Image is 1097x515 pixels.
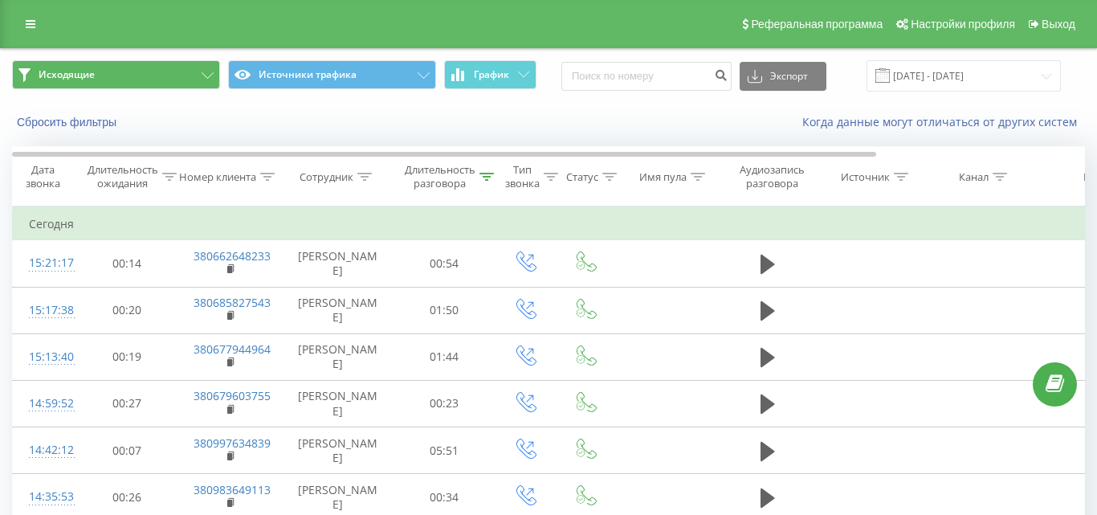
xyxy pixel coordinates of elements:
td: 00:27 [77,380,177,427]
button: Экспорт [740,62,826,91]
a: 380679603755 [194,388,271,403]
button: Исходящие [12,60,220,89]
td: [PERSON_NAME] [282,287,394,333]
div: Аудиозапись разговора [733,163,811,190]
td: 00:20 [77,287,177,333]
div: Статус [566,170,598,184]
span: Настройки профиля [911,18,1015,31]
div: Сотрудник [300,170,353,184]
div: Длительность разговора [405,163,475,190]
div: Длительность ожидания [88,163,158,190]
a: Когда данные могут отличаться от других систем [802,114,1085,129]
button: Сбросить фильтры [12,115,124,129]
td: 00:54 [394,240,495,287]
div: Тип звонка [505,163,540,190]
td: 00:19 [77,333,177,380]
td: [PERSON_NAME] [282,427,394,474]
button: График [444,60,536,89]
div: 15:13:40 [29,341,61,373]
a: 380677944964 [194,341,271,357]
div: Источник [841,170,890,184]
a: 380685827543 [194,295,271,310]
div: 14:42:12 [29,435,61,466]
span: График [474,69,509,80]
td: [PERSON_NAME] [282,380,394,427]
button: Источники трафика [228,60,436,89]
div: Номер клиента [179,170,256,184]
td: 00:07 [77,427,177,474]
span: Реферальная программа [751,18,883,31]
td: 00:14 [77,240,177,287]
div: Канал [959,170,989,184]
a: 380983649113 [194,482,271,497]
td: 00:23 [394,380,495,427]
td: [PERSON_NAME] [282,240,394,287]
a: 380662648233 [194,248,271,264]
td: 05:51 [394,427,495,474]
span: Исходящие [39,68,95,81]
span: Выход [1042,18,1075,31]
div: 14:59:52 [29,388,61,419]
input: Поиск по номеру [561,62,732,91]
td: 01:44 [394,333,495,380]
td: 01:50 [394,287,495,333]
div: Имя пула [639,170,687,184]
div: Дата звонка [13,163,72,190]
div: 14:35:53 [29,481,61,513]
div: 15:17:38 [29,295,61,326]
td: [PERSON_NAME] [282,333,394,380]
a: 380997634839 [194,435,271,451]
div: 15:21:17 [29,247,61,279]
